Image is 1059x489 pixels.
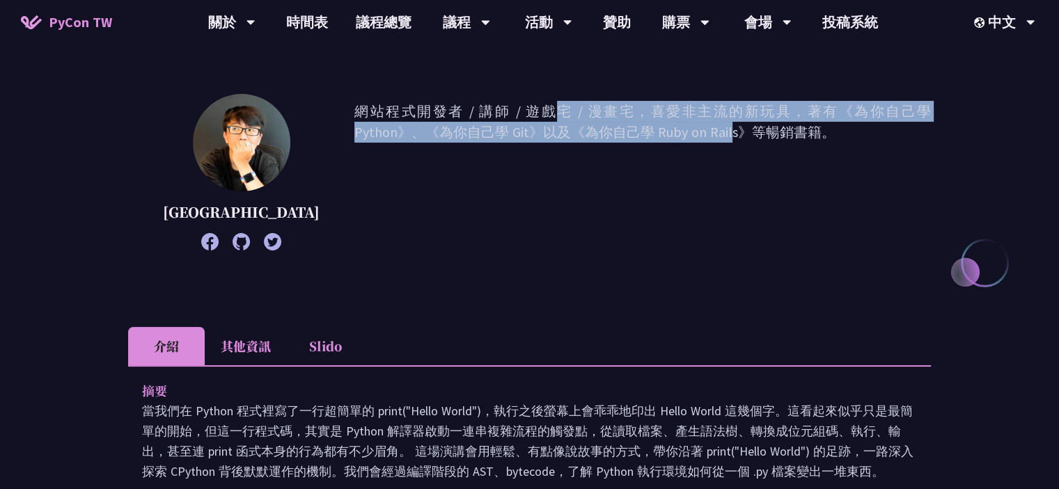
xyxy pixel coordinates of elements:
[128,327,205,365] li: 介紹
[974,17,988,28] img: Locale Icon
[163,202,320,223] p: [GEOGRAPHIC_DATA]
[205,327,287,365] li: 其他資訊
[49,12,112,33] span: PyCon TW
[7,5,126,40] a: PyCon TW
[354,101,931,243] p: 網站程式開發者 / 講師 / 遊戲宅 / 漫畫宅，喜愛非主流的新玩具，著有《為你自己學 Python》、《為你自己學 Git》以及《為你自己學 Ruby on Rails》等暢銷書籍。
[142,401,917,481] p: 當我們在 Python 程式裡寫了一行超簡單的 print("Hello World")，執行之後螢幕上會乖乖地印出 Hello World 這幾個字。這看起來似乎只是最簡單的開始，但這一行程式...
[193,94,290,191] img: 高見龍
[21,15,42,29] img: Home icon of PyCon TW 2025
[287,327,363,365] li: Slido
[142,380,889,401] p: 摘要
